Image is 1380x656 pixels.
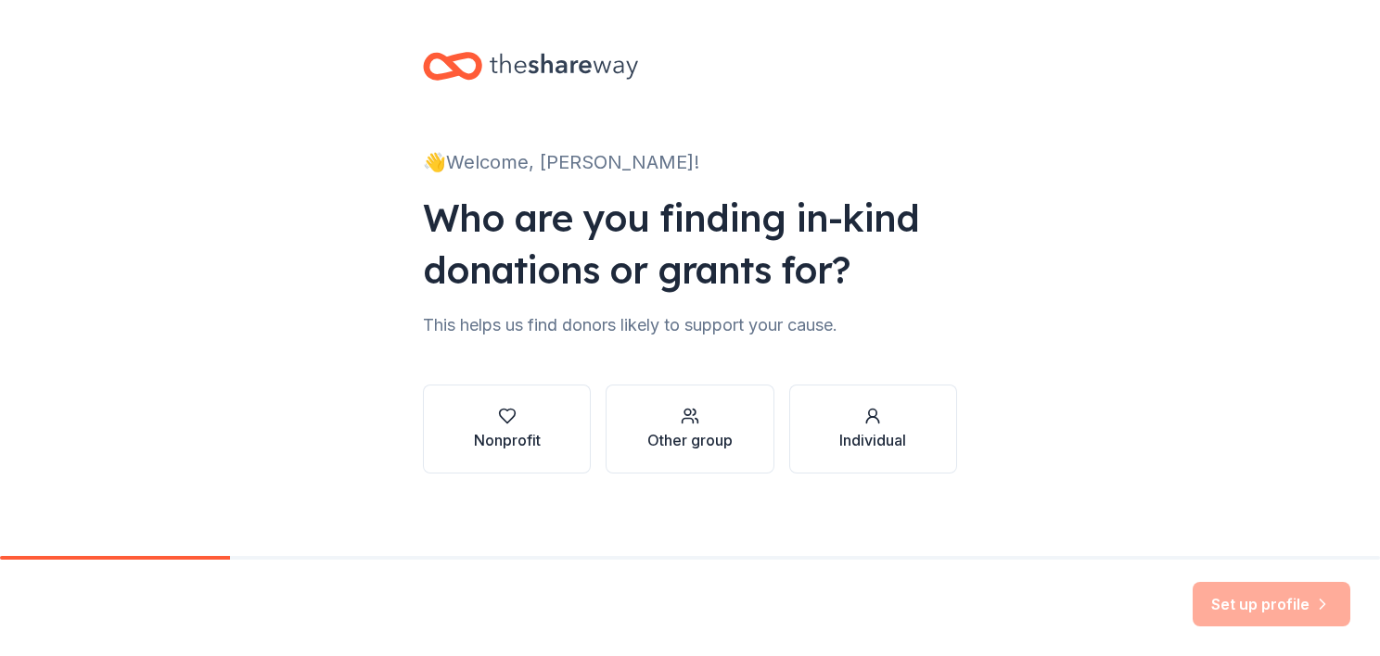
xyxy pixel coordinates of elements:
[606,385,773,473] button: Other group
[423,147,957,177] div: 👋 Welcome, [PERSON_NAME]!
[839,429,906,451] div: Individual
[474,429,541,451] div: Nonprofit
[789,385,957,473] button: Individual
[423,192,957,296] div: Who are you finding in-kind donations or grants for?
[423,310,957,340] div: This helps us find donors likely to support your cause.
[423,385,591,473] button: Nonprofit
[647,429,733,451] div: Other group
